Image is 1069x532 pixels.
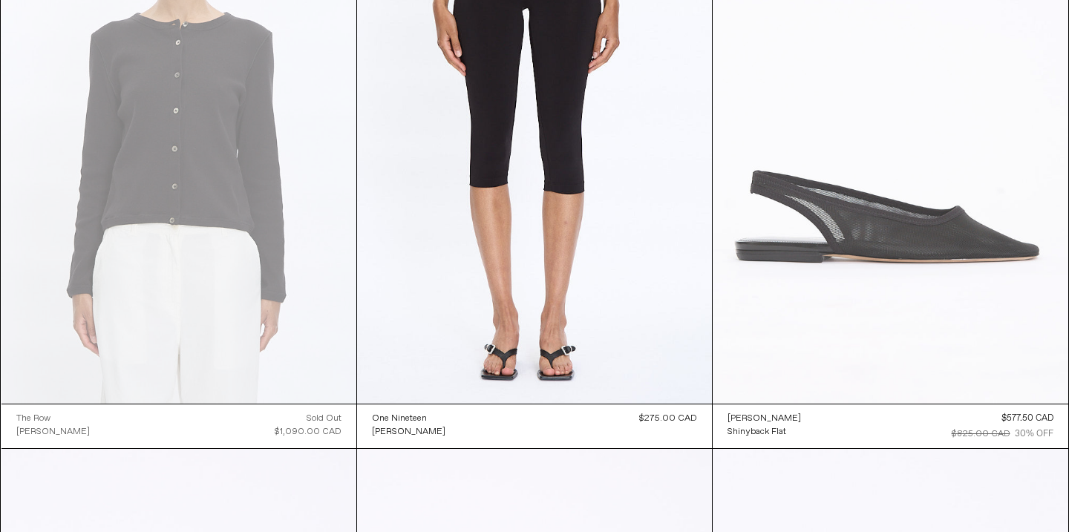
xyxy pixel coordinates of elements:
div: The Row [16,413,50,425]
div: [PERSON_NAME] [16,426,90,439]
a: [PERSON_NAME] [728,412,801,425]
div: $275.00 CAD [639,412,697,425]
div: [PERSON_NAME] [728,413,801,425]
a: [PERSON_NAME] [16,425,90,439]
a: One Nineteen [372,412,445,425]
div: $825.00 CAD [952,427,1010,441]
div: $1,090.00 CAD [275,425,341,439]
div: Sold out [307,412,341,425]
div: Shinyback Flat [728,426,786,439]
div: $577.50 CAD [1001,412,1053,425]
div: [PERSON_NAME] [372,426,445,439]
div: 30% OFF [1015,427,1053,441]
a: Shinyback Flat [728,425,801,439]
a: The Row [16,412,90,425]
div: One Nineteen [372,413,427,425]
a: [PERSON_NAME] [372,425,445,439]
